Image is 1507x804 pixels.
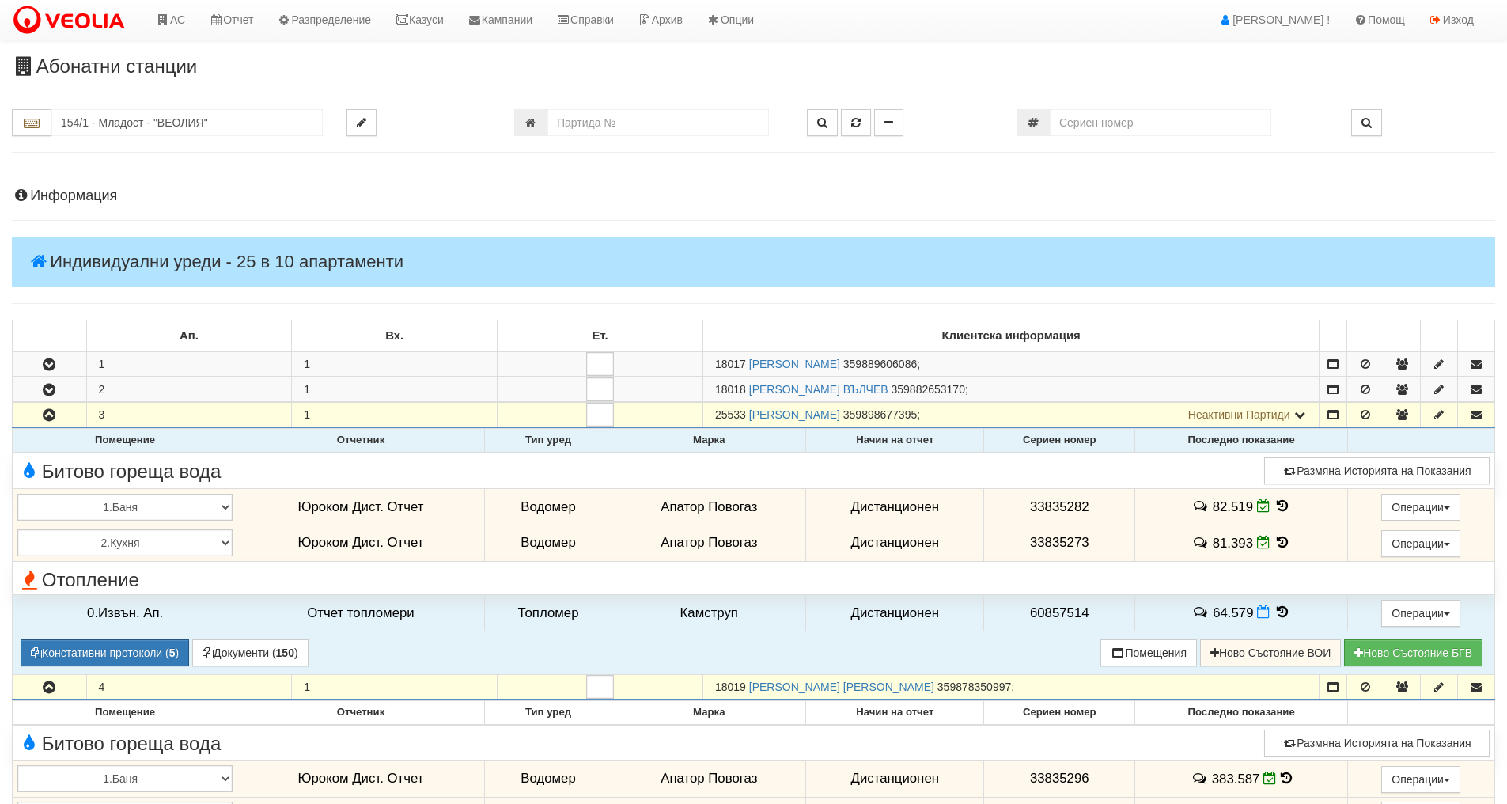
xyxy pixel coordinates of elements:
[1281,771,1292,786] span: История на показанията
[13,700,237,724] th: Помещение
[612,525,806,561] td: Апатор Повогаз
[1381,766,1460,793] button: Операции
[17,570,139,590] span: Отопление
[1381,600,1460,627] button: Операции
[1191,499,1212,514] span: История на забележките
[1257,605,1270,619] i: Нов Отчет към 01/09/2025
[292,674,498,700] td: 1
[13,320,87,352] td: : No sort applied, sorting is disabled
[749,408,840,421] a: [PERSON_NAME]
[702,377,1319,402] td: ;
[1192,605,1213,620] span: История на забележките
[1274,535,1291,550] span: История на показанията
[937,681,1011,693] span: 359878350997
[169,647,176,659] b: 5
[715,358,746,370] span: Партида №
[237,700,484,724] th: Отчетник
[1030,499,1089,514] span: 33835282
[86,351,292,377] td: 1
[1135,429,1348,453] th: Последно показание
[1100,639,1197,666] button: Помещения
[715,383,746,396] span: Партида №
[484,760,612,797] td: Водомер
[1381,494,1460,521] button: Операции
[1264,730,1490,757] button: Размяна Историята на Показания
[592,329,608,342] b: Ет.
[1264,457,1490,484] button: Размяна Историята на Показания
[806,760,984,797] td: Дистанционен
[298,771,424,786] span: Юроком Дист. Отчет
[1191,535,1212,550] span: История на забележките
[12,56,1495,77] h3: Абонатни станции
[385,329,403,342] b: Вх.
[1384,320,1421,352] td: : No sort applied, sorting is disabled
[806,429,984,453] th: Начин на отчет
[86,674,292,700] td: 4
[806,595,984,631] td: Дистанционен
[612,595,806,631] td: Камструп
[806,525,984,561] td: Дистанционен
[307,605,414,620] span: Отчет топломери
[1458,320,1495,352] td: : No sort applied, sorting is disabled
[1381,530,1460,557] button: Операции
[612,489,806,525] td: Апатор Повогаз
[984,429,1135,453] th: Сериен номер
[1274,605,1291,620] span: История на показанията
[892,383,965,396] span: 359882653170
[1257,536,1270,549] i: Редакция Отчет към 01/09/2025
[1257,499,1270,513] i: Редакция Отчет към 01/09/2025
[1320,320,1347,352] td: : No sort applied, sorting is disabled
[1191,771,1212,786] span: История на забележките
[612,700,806,724] th: Марка
[484,595,612,631] td: Топломер
[292,403,498,428] td: 1
[13,595,237,631] td: 0.Извън. Ап.
[292,351,498,377] td: 1
[86,320,292,352] td: Ап.: No sort applied, sorting is disabled
[1213,499,1253,514] span: 82.519
[498,320,703,352] td: Ет.: No sort applied, sorting is disabled
[1135,700,1348,724] th: Последно показание
[843,358,917,370] span: 359889606086
[984,700,1135,724] th: Сериен номер
[292,320,498,352] td: Вх.: No sort applied, sorting is disabled
[749,358,840,370] a: [PERSON_NAME]
[1344,639,1482,666] button: Новo Състояние БГВ
[298,499,424,514] span: Юроком Дист. Отчет
[51,109,323,136] input: Абонатна станция
[86,377,292,402] td: 2
[612,760,806,797] td: Апатор Повогаз
[1030,605,1089,620] span: 60857514
[702,351,1319,377] td: ;
[715,408,746,421] span: Партида №
[1421,320,1458,352] td: : No sort applied, sorting is disabled
[180,329,199,342] b: Ап.
[715,681,746,693] span: Партида №
[21,639,189,666] button: Констативни протоколи (5)
[276,647,294,659] b: 150
[292,377,498,402] td: 1
[1212,771,1260,786] span: 383.587
[13,429,237,453] th: Помещение
[86,403,292,428] td: 3
[1030,771,1089,786] span: 33835296
[1213,536,1253,551] span: 81.393
[17,734,221,754] span: Битово гореща вода
[1274,499,1291,514] span: История на показанията
[484,429,612,453] th: Тип уред
[484,489,612,525] td: Водомер
[547,109,769,136] input: Партида №
[941,329,1080,342] b: Клиентска информация
[1188,408,1290,421] span: Неактивни Партиди
[702,403,1319,428] td: ;
[749,383,888,396] a: [PERSON_NAME] ВЪЛЧЕВ
[237,429,484,453] th: Отчетник
[484,525,612,561] td: Водомер
[806,489,984,525] td: Дистанционен
[806,700,984,724] th: Начин на отчет
[1347,320,1384,352] td: : No sort applied, sorting is disabled
[12,188,1495,204] h4: Информация
[192,639,309,666] button: Документи (150)
[612,429,806,453] th: Марка
[702,320,1319,352] td: Клиентска информация: No sort applied, sorting is disabled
